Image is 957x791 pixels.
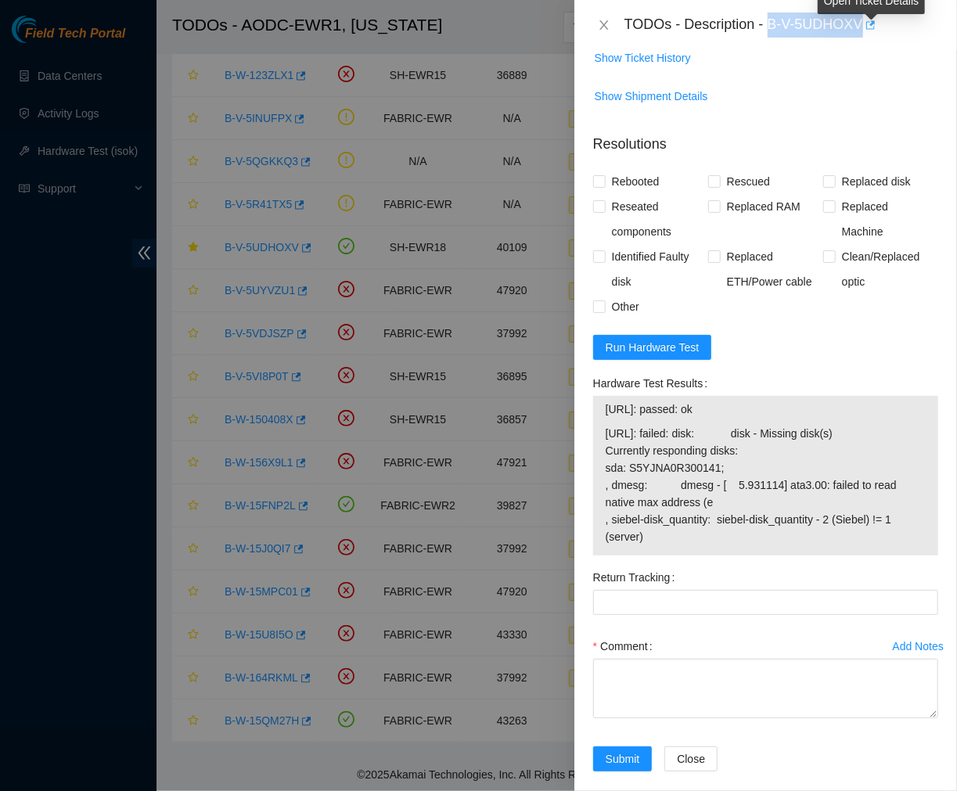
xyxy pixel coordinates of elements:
[606,339,700,356] span: Run Hardware Test
[593,18,615,33] button: Close
[593,634,659,659] label: Comment
[624,13,938,38] div: TODOs - Description - B-V-5UDHOXV
[593,371,714,396] label: Hardware Test Results
[606,294,646,319] span: Other
[594,45,692,70] button: Show Ticket History
[893,641,944,652] div: Add Notes
[606,194,708,244] span: Reseated components
[836,194,938,244] span: Replaced Machine
[606,750,640,768] span: Submit
[593,121,938,155] p: Resolutions
[892,634,944,659] button: Add Notes
[721,194,807,219] span: Replaced RAM
[598,19,610,31] span: close
[593,659,938,718] textarea: Comment
[595,49,691,67] span: Show Ticket History
[836,244,938,294] span: Clean/Replaced optic
[836,169,917,194] span: Replaced disk
[677,750,705,768] span: Close
[664,746,718,771] button: Close
[594,84,709,109] button: Show Shipment Details
[595,88,708,105] span: Show Shipment Details
[606,244,708,294] span: Identified Faulty disk
[606,401,926,418] span: [URL]: passed: ok
[593,335,712,360] button: Run Hardware Test
[721,169,776,194] span: Rescued
[721,244,823,294] span: Replaced ETH/Power cable
[593,565,682,590] label: Return Tracking
[606,425,926,545] span: [URL]: failed: disk: disk - Missing disk(s) Currently responding disks: sda: S5YJNA0R300141; , dm...
[593,590,938,615] input: Return Tracking
[593,746,653,771] button: Submit
[606,169,666,194] span: Rebooted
